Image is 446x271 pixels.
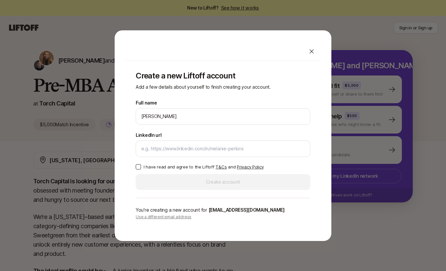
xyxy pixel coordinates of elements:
label: Full name [136,99,157,107]
p: You're creating a new account for [136,206,310,214]
a: T&Cs [215,164,227,169]
p: Use a different email address [136,214,310,220]
input: e.g. https://www.linkedin.com/in/melanie-perkins [141,145,305,153]
a: Privacy Policy [237,164,264,169]
label: LinkedIn url [136,131,162,139]
p: We'll use [PERSON_NAME] as your preferred name. [136,126,251,127]
span: [EMAIL_ADDRESS][DOMAIN_NAME] [209,207,285,213]
button: I have read and agree to the Liftoff T&Cs and Privacy Policy [136,164,141,169]
p: Create a new Liftoff account [136,71,310,80]
p: I have read and agree to the Liftoff and [144,164,264,170]
input: e.g. Melanie Perkins [141,112,305,120]
p: Add a few details about yourself to finish creating your account. [136,83,310,91]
